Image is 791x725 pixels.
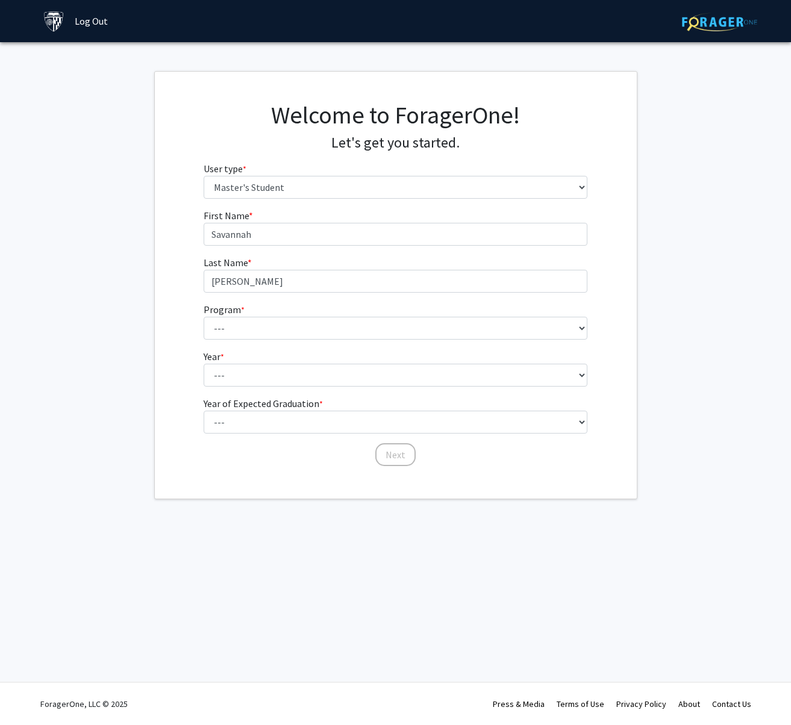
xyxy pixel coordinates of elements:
[682,13,757,31] img: ForagerOne Logo
[43,11,64,32] img: Johns Hopkins University Logo
[204,396,323,411] label: Year of Expected Graduation
[204,302,245,317] label: Program
[204,134,587,152] h4: Let's get you started.
[204,161,246,176] label: User type
[204,210,249,222] span: First Name
[712,699,751,709] a: Contact Us
[204,349,224,364] label: Year
[557,699,604,709] a: Terms of Use
[678,699,700,709] a: About
[9,671,51,716] iframe: Chat
[40,683,128,725] div: ForagerOne, LLC © 2025
[204,101,587,129] h1: Welcome to ForagerOne!
[493,699,545,709] a: Press & Media
[375,443,416,466] button: Next
[204,257,248,269] span: Last Name
[616,699,666,709] a: Privacy Policy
